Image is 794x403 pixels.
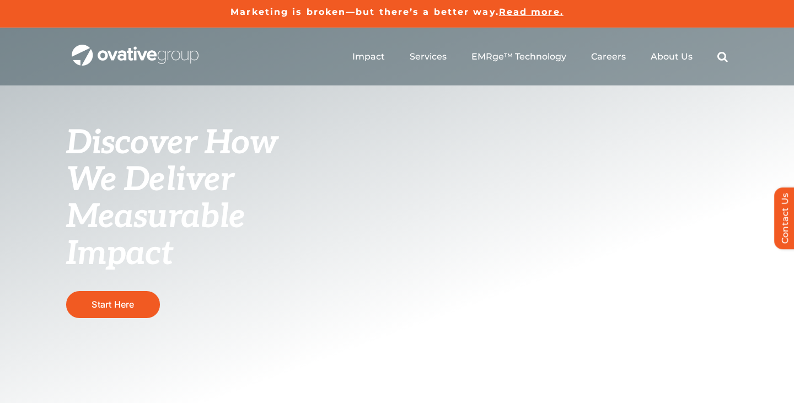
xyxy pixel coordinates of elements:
[651,51,693,62] a: About Us
[471,51,566,62] a: EMRge™ Technology
[499,7,564,17] a: Read more.
[717,51,728,62] a: Search
[352,39,728,74] nav: Menu
[230,7,499,17] a: Marketing is broken—but there’s a better way.
[352,51,385,62] a: Impact
[591,51,626,62] a: Careers
[66,123,278,163] span: Discover How
[410,51,447,62] a: Services
[66,160,245,274] span: We Deliver Measurable Impact
[92,299,134,310] span: Start Here
[72,44,198,54] a: OG_Full_horizontal_WHT
[66,291,160,318] a: Start Here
